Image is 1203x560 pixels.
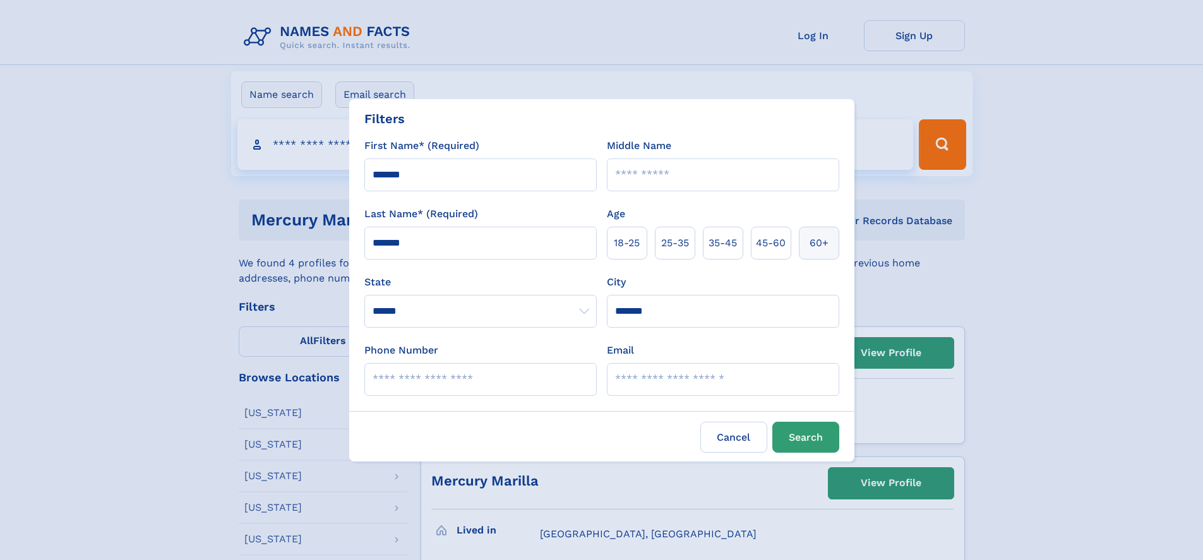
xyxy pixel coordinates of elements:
label: Last Name* (Required) [364,206,478,222]
label: Phone Number [364,343,438,358]
label: Age [607,206,625,222]
label: State [364,275,597,290]
div: Filters [364,109,405,128]
span: 25‑35 [661,235,689,251]
label: City [607,275,626,290]
label: First Name* (Required) [364,138,479,153]
label: Middle Name [607,138,671,153]
span: 60+ [810,235,829,251]
button: Search [772,422,839,453]
span: 45‑60 [756,235,786,251]
span: 35‑45 [709,235,737,251]
label: Email [607,343,634,358]
span: 18‑25 [614,235,640,251]
label: Cancel [700,422,767,453]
